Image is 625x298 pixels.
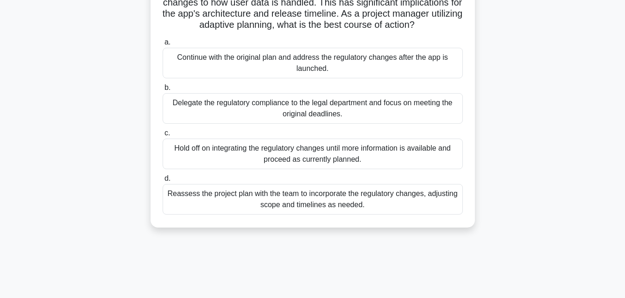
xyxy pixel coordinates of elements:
[164,38,170,46] span: a.
[163,139,463,169] div: Hold off on integrating the regulatory changes until more information is available and proceed as...
[164,174,170,182] span: d.
[163,184,463,215] div: Reassess the project plan with the team to incorporate the regulatory changes, adjusting scope an...
[163,93,463,124] div: Delegate the regulatory compliance to the legal department and focus on meeting the original dead...
[163,48,463,78] div: Continue with the original plan and address the regulatory changes after the app is launched.
[164,83,170,91] span: b.
[164,129,170,137] span: c.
